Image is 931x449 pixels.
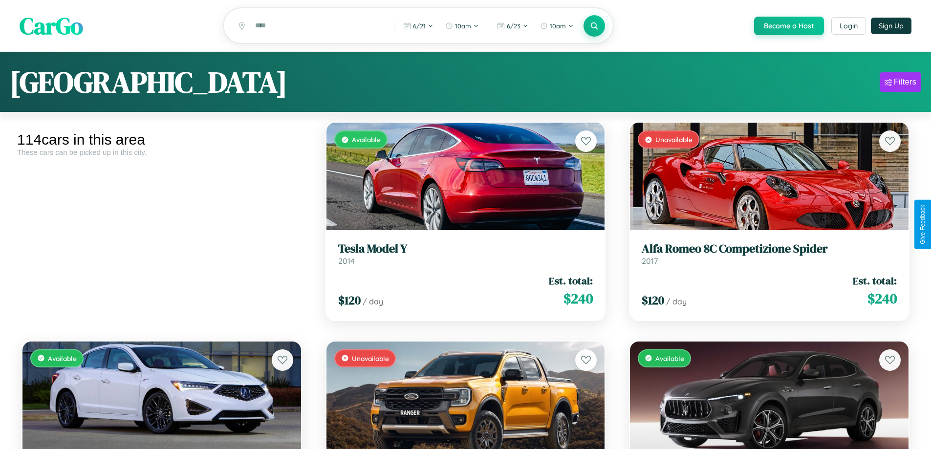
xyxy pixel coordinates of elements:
span: 10am [455,22,471,30]
span: Unavailable [352,354,389,363]
button: 6/23 [492,18,533,34]
button: Become a Host [754,17,824,35]
span: Unavailable [655,135,693,144]
span: $ 240 [867,289,897,308]
div: Give Feedback [919,205,926,244]
span: Est. total: [853,274,897,288]
a: Tesla Model Y2014 [338,242,593,266]
div: These cars can be picked up in this city. [17,148,306,156]
button: Filters [880,72,921,92]
span: $ 240 [563,289,593,308]
span: Available [655,354,684,363]
span: / day [363,297,383,306]
h3: Tesla Model Y [338,242,593,256]
span: Est. total: [549,274,593,288]
span: Available [48,354,77,363]
span: $ 120 [642,292,664,308]
span: CarGo [20,10,83,42]
h1: [GEOGRAPHIC_DATA] [10,62,287,102]
h3: Alfa Romeo 8C Competizione Spider [642,242,897,256]
span: 2017 [642,256,658,266]
button: 10am [440,18,484,34]
div: Filters [894,77,916,87]
button: Sign Up [871,18,911,34]
a: Alfa Romeo 8C Competizione Spider2017 [642,242,897,266]
span: 10am [550,22,566,30]
span: / day [666,297,687,306]
button: 6/21 [398,18,438,34]
span: Available [352,135,381,144]
button: 10am [535,18,579,34]
button: Login [831,17,866,35]
span: 6 / 23 [507,22,520,30]
span: 2014 [338,256,355,266]
span: 6 / 21 [413,22,426,30]
span: $ 120 [338,292,361,308]
div: 114 cars in this area [17,131,306,148]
